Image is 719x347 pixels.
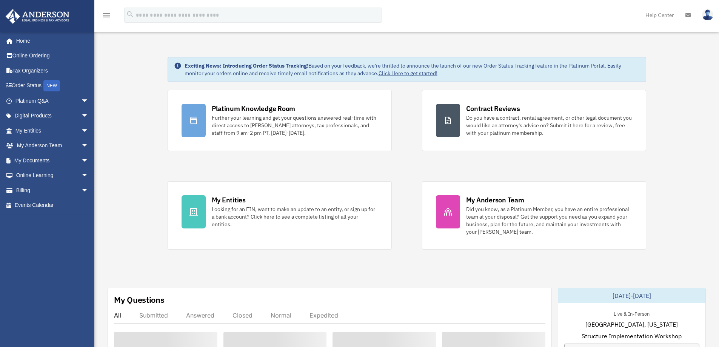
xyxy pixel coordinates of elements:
img: Anderson Advisors Platinum Portal [3,9,72,24]
span: [GEOGRAPHIC_DATA], [US_STATE] [585,320,678,329]
span: arrow_drop_down [81,108,96,124]
i: menu [102,11,111,20]
span: arrow_drop_down [81,138,96,154]
div: Normal [271,312,291,319]
div: My Anderson Team [466,195,524,205]
div: Did you know, as a Platinum Member, you have an entire professional team at your disposal? Get th... [466,205,632,236]
div: Submitted [139,312,168,319]
div: [DATE]-[DATE] [558,288,705,303]
a: Platinum Q&Aarrow_drop_down [5,93,100,108]
span: arrow_drop_down [81,168,96,184]
a: Order StatusNEW [5,78,100,94]
span: arrow_drop_down [81,93,96,109]
div: Based on your feedback, we're thrilled to announce the launch of our new Order Status Tracking fe... [185,62,640,77]
div: Do you have a contract, rental agreement, or other legal document you would like an attorney's ad... [466,114,632,137]
div: My Entities [212,195,246,205]
span: arrow_drop_down [81,123,96,139]
div: Platinum Knowledge Room [212,104,296,113]
a: Platinum Knowledge Room Further your learning and get your questions answered real-time with dire... [168,90,392,151]
img: User Pic [702,9,713,20]
div: Expedited [309,312,338,319]
span: arrow_drop_down [81,183,96,198]
div: Contract Reviews [466,104,520,113]
a: My Entitiesarrow_drop_down [5,123,100,138]
div: NEW [43,80,60,91]
a: My Anderson Team Did you know, as a Platinum Member, you have an entire professional team at your... [422,181,646,250]
div: Looking for an EIN, want to make an update to an entity, or sign up for a bank account? Click her... [212,205,378,228]
div: Further your learning and get your questions answered real-time with direct access to [PERSON_NAM... [212,114,378,137]
strong: Exciting News: Introducing Order Status Tracking! [185,62,308,69]
a: Online Ordering [5,48,100,63]
a: Digital Productsarrow_drop_down [5,108,100,123]
i: search [126,10,134,19]
a: Online Learningarrow_drop_down [5,168,100,183]
div: Answered [186,312,214,319]
a: My Documentsarrow_drop_down [5,153,100,168]
a: Billingarrow_drop_down [5,183,100,198]
a: Tax Organizers [5,63,100,78]
span: arrow_drop_down [81,153,96,168]
div: My Questions [114,294,165,305]
a: menu [102,13,111,20]
a: My Entities Looking for an EIN, want to make an update to an entity, or sign up for a bank accoun... [168,181,392,250]
a: Home [5,33,96,48]
a: Click Here to get started! [379,70,437,77]
div: Live & In-Person [608,309,656,317]
div: Closed [232,312,252,319]
div: All [114,312,121,319]
a: My Anderson Teamarrow_drop_down [5,138,100,153]
a: Contract Reviews Do you have a contract, rental agreement, or other legal document you would like... [422,90,646,151]
span: Structure Implementation Workshop [582,332,682,341]
a: Events Calendar [5,198,100,213]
